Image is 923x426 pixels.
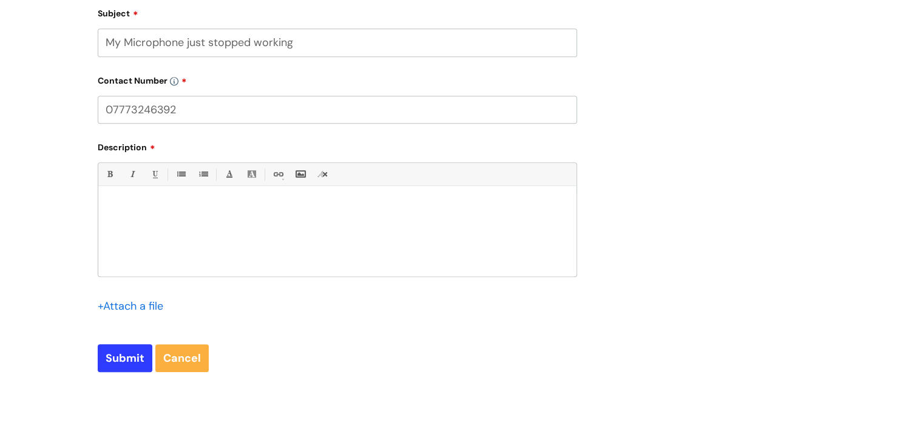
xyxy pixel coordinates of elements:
[98,138,577,153] label: Description
[170,77,178,85] img: info-icon.svg
[270,167,285,182] a: Link
[98,4,577,19] label: Subject
[102,167,117,182] a: Bold (Ctrl-B)
[98,296,171,316] div: Attach a file
[155,344,209,372] a: Cancel
[147,167,162,182] a: Underline(Ctrl-U)
[173,167,188,182] a: • Unordered List (Ctrl-Shift-7)
[124,167,140,182] a: Italic (Ctrl-I)
[292,167,308,182] a: Insert Image...
[195,167,211,182] a: 1. Ordered List (Ctrl-Shift-8)
[221,167,237,182] a: Font Color
[98,344,152,372] input: Submit
[244,167,259,182] a: Back Color
[98,299,103,313] span: +
[98,72,577,86] label: Contact Number
[315,167,330,182] a: Remove formatting (Ctrl-\)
